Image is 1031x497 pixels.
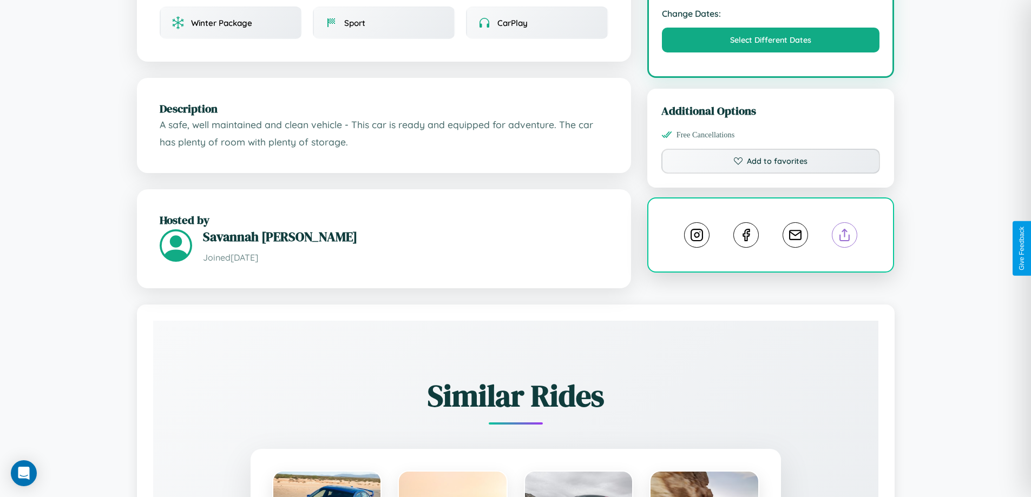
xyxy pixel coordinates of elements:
[160,212,608,228] h2: Hosted by
[160,101,608,116] h2: Description
[203,228,608,246] h3: Savannah [PERSON_NAME]
[203,250,608,266] p: Joined [DATE]
[497,18,528,28] span: CarPlay
[1018,227,1026,270] div: Give Feedback
[191,18,252,28] span: Winter Package
[344,18,365,28] span: Sport
[677,130,735,140] span: Free Cancellations
[661,149,881,174] button: Add to favorites
[662,8,880,19] strong: Change Dates:
[662,28,880,52] button: Select Different Dates
[11,460,37,486] div: Open Intercom Messenger
[661,103,881,118] h3: Additional Options
[191,375,840,416] h2: Similar Rides
[160,116,608,150] p: A safe, well maintained and clean vehicle - This car is ready and equipped for adventure. The car...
